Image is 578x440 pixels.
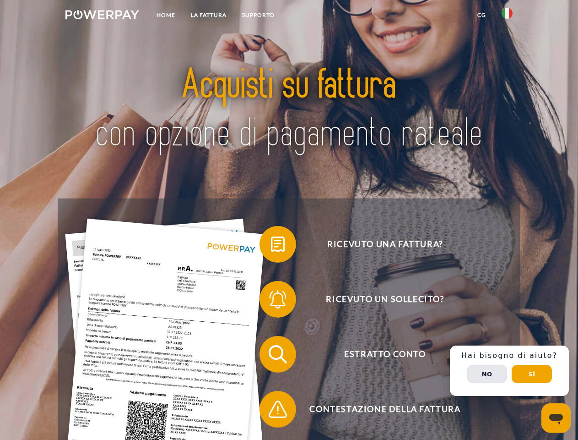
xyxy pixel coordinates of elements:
img: qb_search.svg [266,343,289,366]
span: Estratto conto [273,336,497,373]
iframe: Pulsante per aprire la finestra di messaggistica [541,403,571,433]
button: Ricevuto un sollecito? [259,281,497,318]
button: Contestazione della fattura [259,391,497,428]
img: qb_bell.svg [266,288,289,311]
span: Ricevuto una fattura? [273,226,497,263]
a: Home [149,7,183,23]
img: qb_warning.svg [266,398,289,421]
span: Ricevuto un sollecito? [273,281,497,318]
button: No [467,365,507,383]
span: Contestazione della fattura [273,391,497,428]
div: Schnellhilfe [450,346,569,396]
img: title-powerpay_it.svg [87,44,491,176]
h3: Hai bisogno di aiuto? [455,351,563,360]
img: qb_bill.svg [266,233,289,256]
button: Estratto conto [259,336,497,373]
button: Sì [512,365,552,383]
button: Ricevuto una fattura? [259,226,497,263]
a: Supporto [234,7,282,23]
a: LA FATTURA [183,7,234,23]
img: it [502,8,513,19]
a: CG [470,7,494,23]
img: logo-powerpay-white.svg [65,10,139,19]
